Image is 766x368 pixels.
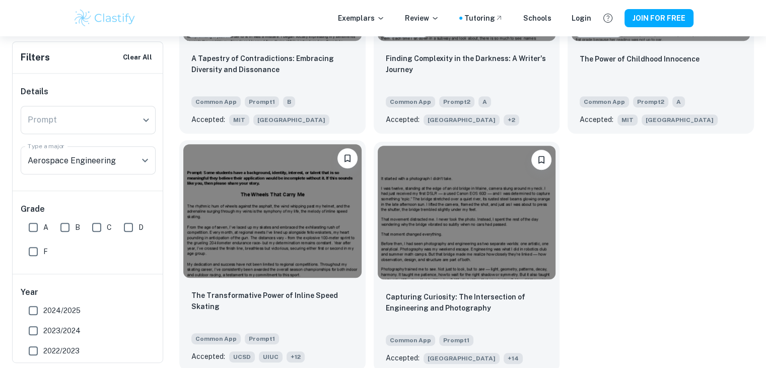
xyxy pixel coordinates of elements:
span: [GEOGRAPHIC_DATA] [424,353,500,364]
p: Review [405,13,439,24]
span: UIUC [259,351,283,362]
span: Prompt 1 [245,96,279,107]
span: Prompt 2 [439,96,474,107]
a: Tutoring [464,13,503,24]
span: + 14 [504,353,523,364]
h6: Details [21,86,156,98]
span: A [478,96,491,107]
span: [GEOGRAPHIC_DATA] [253,114,329,126]
a: Schools [523,13,551,24]
span: [GEOGRAPHIC_DATA] [642,114,718,126]
span: Common App [386,335,435,346]
p: Accepted: [580,114,613,125]
button: Please log in to bookmark exemplars [531,150,551,170]
p: Exemplars [338,13,385,24]
span: [GEOGRAPHIC_DATA] [424,114,500,126]
button: Clear All [120,50,155,65]
span: + 12 [287,351,305,362]
p: Finding Complexity in the Darkness: A Writer's Journey [386,53,548,75]
h6: Year [21,286,156,298]
img: Clastify logo [73,8,137,28]
button: Help and Feedback [599,10,616,27]
p: A Tapestry of Contradictions: Embracing Diversity and Dissonance [191,53,354,75]
button: Please log in to bookmark exemplars [337,148,358,168]
h6: Grade [21,203,156,215]
span: UCSD [229,351,255,362]
p: Accepted: [386,352,420,363]
span: A [43,222,48,233]
span: Common App [580,96,629,107]
p: Accepted: [386,114,420,125]
p: Accepted: [191,351,225,362]
span: Common App [191,96,241,107]
span: + 2 [504,114,519,126]
span: Common App [191,333,241,344]
h6: Filters [21,50,50,65]
p: The Power of Childhood Innocence [580,53,700,65]
span: D [138,222,144,233]
span: 2024/2025 [43,305,81,316]
span: F [43,246,48,257]
img: undefined Common App example thumbnail: The Transformative Power of Inline Speed [183,144,362,278]
button: Open [138,153,152,167]
span: 2022/2023 [43,345,80,356]
span: Common App [386,96,435,107]
a: Login [572,13,591,24]
p: Capturing Curiosity: The Intersection of Engineering and Photography [386,291,548,314]
span: Prompt 1 [245,333,279,344]
span: 2023/2024 [43,325,81,336]
p: The Transformative Power of Inline Speed Skating [191,290,354,312]
span: Prompt 2 [633,96,668,107]
label: Type a major [28,142,65,150]
span: B [75,222,80,233]
span: A [672,96,685,107]
p: Accepted: [191,114,225,125]
span: C [107,222,112,233]
span: Prompt 1 [439,335,473,346]
span: B [283,96,295,107]
img: undefined Common App example thumbnail: Capturing Curiosity: The Intersection of [378,146,556,279]
button: JOIN FOR FREE [624,9,693,27]
span: MIT [617,114,638,126]
span: MIT [229,114,249,126]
